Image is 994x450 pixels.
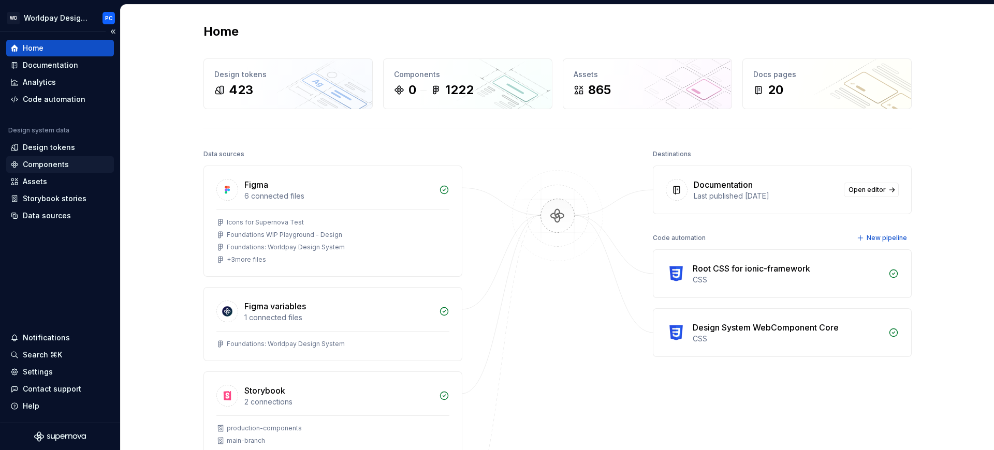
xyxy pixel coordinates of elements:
[693,262,810,275] div: Root CSS for ionic-framework
[408,82,416,98] div: 0
[23,176,47,187] div: Assets
[6,381,114,397] button: Contact support
[23,193,86,204] div: Storybook stories
[6,190,114,207] a: Storybook stories
[6,57,114,73] a: Documentation
[23,367,53,377] div: Settings
[653,147,691,161] div: Destinations
[244,178,268,191] div: Figma
[394,69,542,80] div: Components
[6,398,114,414] button: Help
[694,191,838,201] div: Last published [DATE]
[227,243,345,251] div: Foundations: Worldpay Design System
[8,126,69,134] div: Design system data
[6,156,114,173] a: Components
[203,287,462,361] a: Figma variables1 connected filesFoundations: Worldpay Design System
[244,312,433,323] div: 1 connected files
[244,397,433,407] div: 2 connections
[588,82,611,98] div: 865
[574,69,721,80] div: Assets
[742,58,912,109] a: Docs pages20
[6,139,114,156] a: Design tokens
[844,183,899,197] a: Open editor
[23,94,85,104] div: Code automation
[849,186,886,194] span: Open editor
[6,347,114,363] button: Search ⌘K
[2,7,118,29] button: WDWorldpay Design SystemPC
[244,191,433,201] div: 6 connected files
[6,40,114,56] a: Home
[23,384,81,394] div: Contact support
[7,12,20,24] div: WD
[694,178,753,191] div: Documentation
[445,82,474,98] div: 1222
[244,384,285,397] div: Storybook
[203,58,373,109] a: Design tokens423
[6,329,114,346] button: Notifications
[693,321,839,334] div: Design System WebComponent Core
[867,234,907,242] span: New pipeline
[244,300,306,312] div: Figma variables
[653,231,706,245] div: Code automation
[34,431,86,442] svg: Supernova Logo
[693,275,882,285] div: CSS
[214,69,362,80] div: Design tokens
[23,350,62,360] div: Search ⌘K
[229,82,253,98] div: 423
[23,60,78,70] div: Documentation
[753,69,901,80] div: Docs pages
[227,340,345,348] div: Foundations: Worldpay Design System
[6,364,114,380] a: Settings
[23,142,75,153] div: Design tokens
[203,23,239,40] h2: Home
[6,173,114,190] a: Assets
[6,74,114,91] a: Analytics
[23,43,43,53] div: Home
[768,82,783,98] div: 20
[383,58,552,109] a: Components01222
[563,58,732,109] a: Assets865
[227,231,342,239] div: Foundations WIP Playground - Design
[6,207,114,224] a: Data sources
[6,91,114,108] a: Code automation
[23,211,71,221] div: Data sources
[23,159,69,170] div: Components
[23,401,39,411] div: Help
[203,166,462,277] a: Figma6 connected filesIcons for Supernova TestFoundations WIP Playground - DesignFoundations: Wor...
[24,13,90,23] div: Worldpay Design System
[23,77,56,87] div: Analytics
[227,256,266,264] div: + 3 more files
[105,14,113,22] div: PC
[227,437,265,445] div: main-branch
[227,424,302,432] div: production-components
[693,334,882,344] div: CSS
[227,218,304,227] div: Icons for Supernova Test
[23,333,70,343] div: Notifications
[203,147,244,161] div: Data sources
[106,24,120,39] button: Collapse sidebar
[854,231,912,245] button: New pipeline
